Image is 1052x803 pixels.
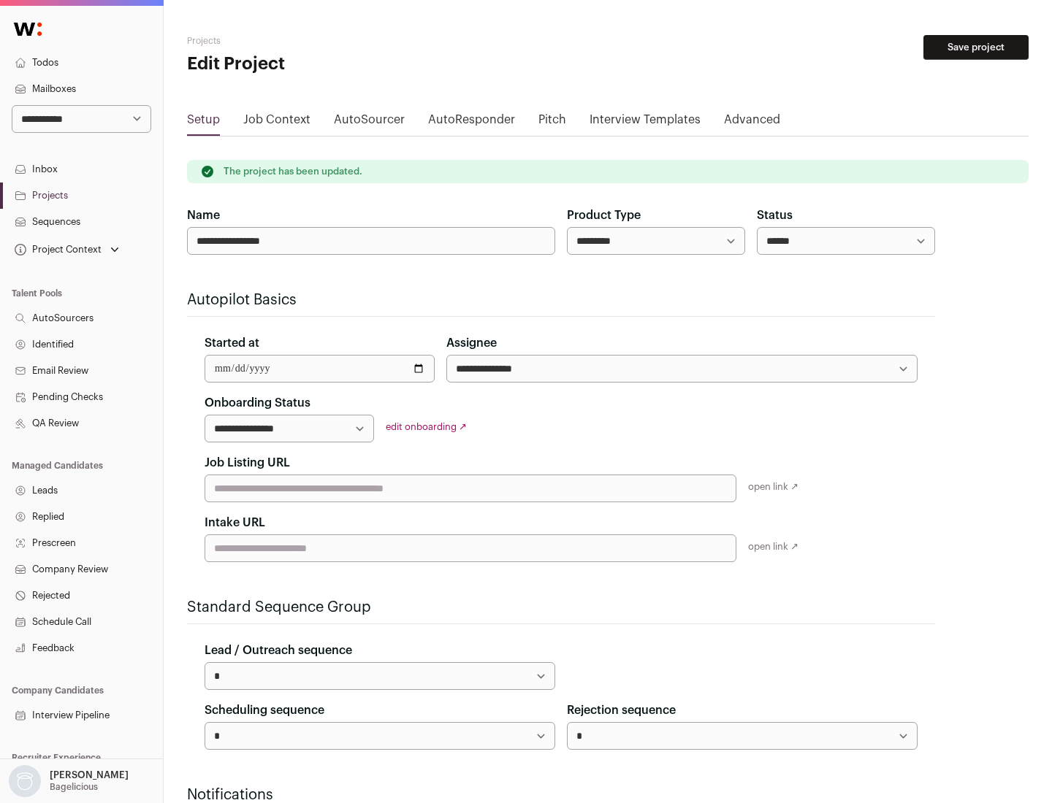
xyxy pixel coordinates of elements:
p: The project has been updated. [224,166,362,177]
label: Lead / Outreach sequence [205,642,352,659]
label: Onboarding Status [205,394,310,412]
p: Bagelicious [50,781,98,793]
h2: Autopilot Basics [187,290,935,310]
a: edit onboarding ↗ [386,422,467,431]
a: AutoResponder [428,111,515,134]
img: nopic.png [9,765,41,797]
label: Assignee [446,334,497,352]
label: Started at [205,334,259,352]
p: [PERSON_NAME] [50,769,129,781]
a: Pitch [538,111,566,134]
button: Open dropdown [12,239,122,260]
label: Name [187,207,220,224]
label: Status [757,207,793,224]
a: Advanced [724,111,780,134]
label: Product Type [567,207,641,224]
label: Intake URL [205,514,265,531]
a: AutoSourcer [334,111,405,134]
label: Job Listing URL [205,454,290,472]
button: Open dropdown [6,765,131,797]
h2: Standard Sequence Group [187,597,935,618]
button: Save project [923,35,1029,60]
img: Wellfound [6,15,50,44]
label: Rejection sequence [567,702,676,719]
h2: Projects [187,35,468,47]
h1: Edit Project [187,53,468,76]
a: Interview Templates [590,111,701,134]
div: Project Context [12,244,102,255]
a: Job Context [243,111,310,134]
label: Scheduling sequence [205,702,324,719]
a: Setup [187,111,220,134]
